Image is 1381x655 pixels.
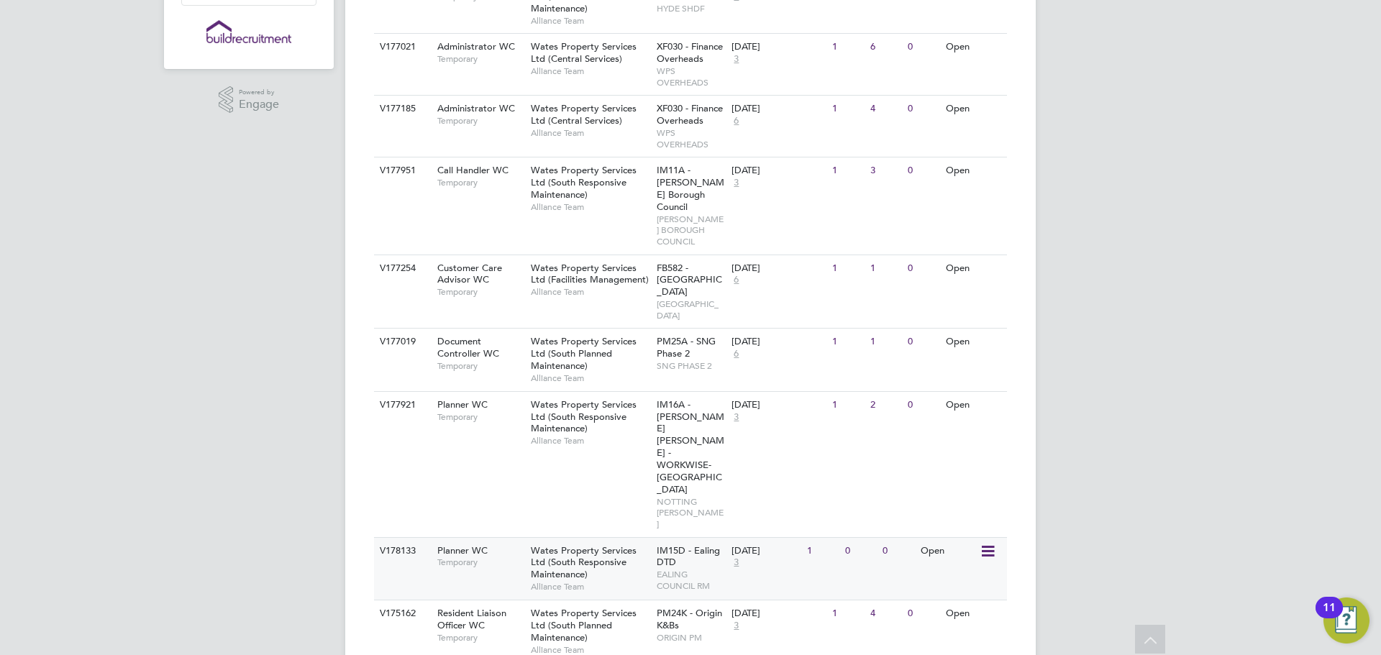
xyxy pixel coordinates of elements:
div: 0 [904,255,942,282]
div: 1 [829,392,866,418]
span: IM11A - [PERSON_NAME] Borough Council [657,164,724,213]
span: XF030 - Finance Overheads [657,40,723,65]
span: Administrator WC [437,40,515,52]
div: 0 [879,538,916,564]
span: Powered by [239,86,279,99]
div: Open [942,96,1005,122]
div: 1 [829,96,866,122]
div: Open [942,392,1005,418]
span: Wates Property Services Ltd (South Planned Maintenance) [531,335,637,372]
div: 11 [1323,608,1336,626]
div: 0 [904,600,942,627]
div: Open [942,600,1005,627]
span: Planner WC [437,544,488,556]
span: [GEOGRAPHIC_DATA] [657,298,725,321]
div: V177921 [376,392,427,418]
span: IM15D - Ealing DTD [657,544,720,569]
div: 0 [904,392,942,418]
span: PM24K - Origin K&Bs [657,607,722,631]
div: Open [942,255,1005,282]
div: 4 [867,96,904,122]
a: Powered byEngage [219,86,280,114]
div: [DATE] [731,103,825,115]
div: [DATE] [731,399,825,411]
div: [DATE] [731,262,825,275]
span: HYDE SHDF [657,3,725,14]
span: Temporary [437,53,524,65]
a: Go to home page [181,20,316,43]
span: IM16A - [PERSON_NAME] [PERSON_NAME] - WORKWISE- [GEOGRAPHIC_DATA] [657,398,724,495]
span: Alliance Team [531,372,650,384]
div: V175162 [376,600,427,627]
div: 4 [867,600,904,627]
span: Alliance Team [531,435,650,446]
span: 6 [731,348,741,360]
div: V178133 [376,538,427,564]
div: V177021 [376,34,427,60]
span: Alliance Team [531,581,650,592]
img: buildrec-logo-retina.png [206,20,291,43]
div: [DATE] [731,608,825,620]
div: 6 [867,34,904,60]
span: Engage [239,99,279,111]
div: Open [942,157,1005,184]
span: Temporary [437,360,524,372]
div: 1 [867,329,904,355]
div: V177019 [376,329,427,355]
span: EALING COUNCIL RM [657,569,725,591]
div: Open [917,538,980,564]
div: [DATE] [731,545,800,557]
div: [DATE] [731,336,825,348]
div: 1 [829,255,866,282]
span: Wates Property Services Ltd (Facilities Management) [531,262,649,286]
span: Temporary [437,177,524,188]
span: Alliance Team [531,286,650,298]
div: 0 [842,538,879,564]
span: Wates Property Services Ltd (Central Services) [531,40,637,65]
div: Open [942,34,1005,60]
span: Administrator WC [437,102,515,114]
span: Alliance Team [531,65,650,77]
span: 3 [731,177,741,189]
div: 1 [829,600,866,627]
div: 1 [829,34,866,60]
span: Temporary [437,632,524,643]
span: Alliance Team [531,201,650,213]
div: Open [942,329,1005,355]
span: WPS OVERHEADS [657,65,725,88]
span: [PERSON_NAME] BOROUGH COUNCIL [657,214,725,247]
span: Alliance Team [531,127,650,139]
div: 0 [904,34,942,60]
span: 6 [731,274,741,286]
span: WPS OVERHEADS [657,127,725,150]
div: 2 [867,392,904,418]
span: Wates Property Services Ltd (South Planned Maintenance) [531,607,637,643]
span: 3 [731,620,741,632]
div: 1 [829,329,866,355]
span: Temporary [437,115,524,127]
div: 1 [803,538,841,564]
span: PM25A - SNG Phase 2 [657,335,716,359]
span: FB582 - [GEOGRAPHIC_DATA] [657,262,722,298]
button: Open Resource Center, 11 new notifications [1323,597,1369,643]
span: Wates Property Services Ltd (Central Services) [531,102,637,127]
div: 3 [867,157,904,184]
span: Planner WC [437,398,488,411]
div: V177185 [376,96,427,122]
span: Temporary [437,286,524,298]
div: V177951 [376,157,427,184]
div: 0 [904,96,942,122]
span: Wates Property Services Ltd (South Responsive Maintenance) [531,398,637,435]
span: Temporary [437,411,524,423]
span: Temporary [437,556,524,568]
span: 3 [731,411,741,423]
div: [DATE] [731,165,825,177]
span: Customer Care Advisor WC [437,262,502,286]
span: 3 [731,556,741,569]
span: SNG PHASE 2 [657,360,725,372]
div: 1 [829,157,866,184]
span: Call Handler WC [437,164,509,176]
span: Wates Property Services Ltd (South Responsive Maintenance) [531,164,637,201]
span: Wates Property Services Ltd (South Responsive Maintenance) [531,544,637,581]
div: 0 [904,157,942,184]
